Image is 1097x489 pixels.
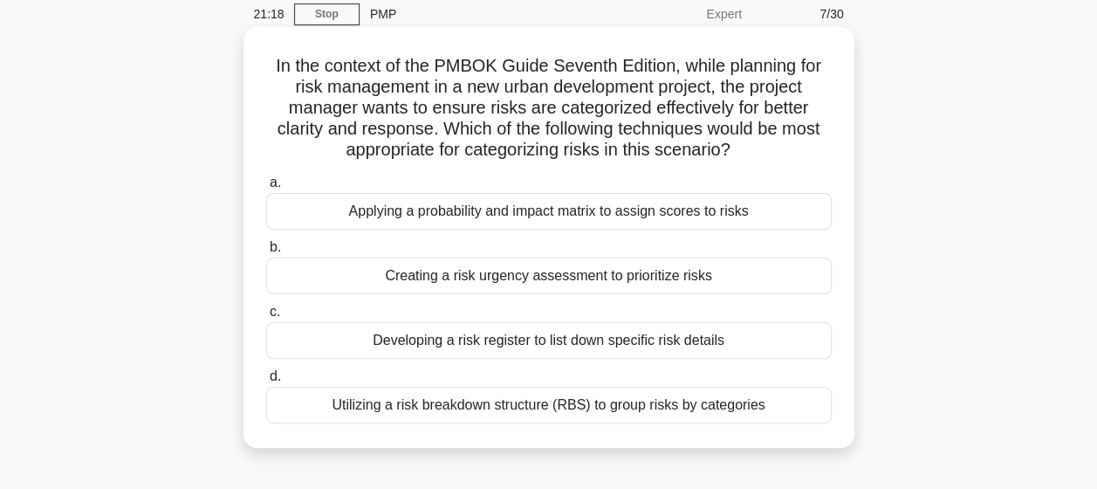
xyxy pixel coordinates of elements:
span: d. [270,368,281,383]
span: c. [270,304,280,319]
div: Applying a probability and impact matrix to assign scores to risks [266,193,832,230]
a: Stop [294,3,360,25]
span: b. [270,239,281,254]
div: Utilizing a risk breakdown structure (RBS) to group risks by categories [266,387,832,424]
div: Creating a risk urgency assessment to prioritize risks [266,258,832,294]
h5: In the context of the PMBOK Guide Seventh Edition, while planning for risk management in a new ur... [264,55,833,162]
span: a. [270,175,281,189]
div: Developing a risk register to list down specific risk details [266,322,832,359]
